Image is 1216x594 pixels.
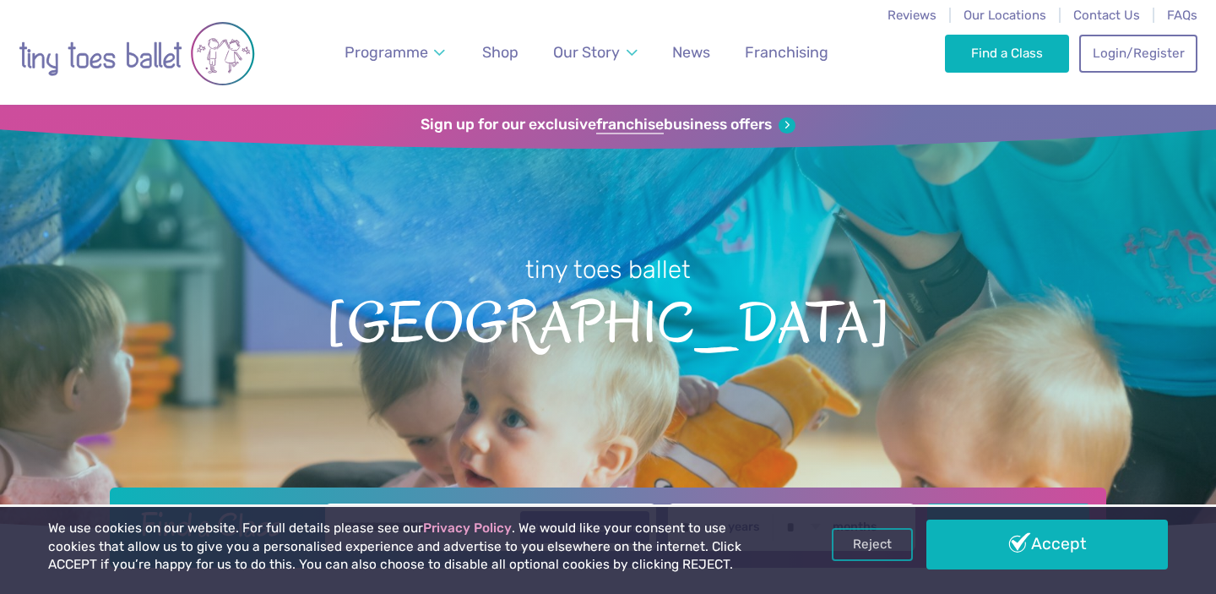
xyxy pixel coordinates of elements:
a: Privacy Policy [423,520,512,536]
span: Franchising [745,43,828,61]
a: Franchising [737,34,836,72]
span: News [672,43,710,61]
span: Shop [482,43,518,61]
a: Our Story [546,34,645,72]
button: Find Classes [927,504,1090,551]
img: tiny toes ballet [19,11,255,96]
span: Our Story [553,43,620,61]
a: Find a Class [945,35,1069,72]
a: Shop [475,34,526,72]
small: tiny toes ballet [525,255,691,284]
p: We use cookies on our website. For full details please see our . We would like your consent to us... [48,520,776,575]
a: Programme [337,34,453,72]
a: Login/Register [1079,35,1197,72]
a: Reviews [888,8,936,23]
h2: Find a Class [127,504,314,546]
a: Accept [926,520,1168,569]
a: FAQs [1167,8,1197,23]
a: Sign up for our exclusivefranchisebusiness offers [421,116,795,134]
strong: franchise [596,116,664,134]
a: Our Locations [964,8,1046,23]
a: Contact Us [1073,8,1140,23]
a: News [665,34,718,72]
span: [GEOGRAPHIC_DATA] [30,286,1186,355]
a: Reject [832,528,913,560]
span: Programme [345,43,428,61]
